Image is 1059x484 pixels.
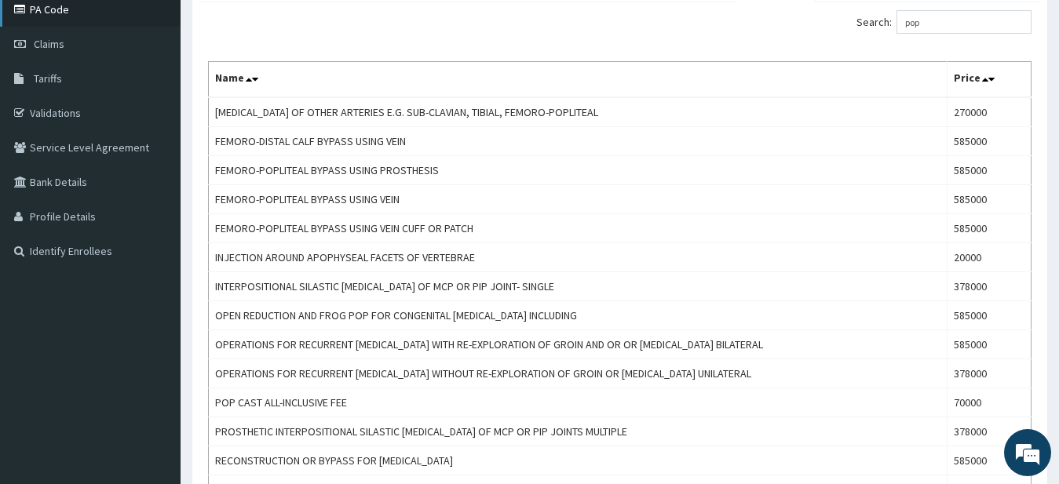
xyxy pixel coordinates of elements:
img: d_794563401_company_1708531726252_794563401 [29,78,64,118]
td: 585000 [948,446,1032,475]
td: INJECTION AROUND APOPHYSEAL FACETS OF VERTEBRAE [209,243,948,272]
label: Search: [856,10,1032,34]
td: FEMORO-DISTAL CALF BYPASS USING VEIN [209,127,948,156]
td: OPEN REDUCTION AND FROG POP FOR CONGENITAL [MEDICAL_DATA] INCLUDING [209,301,948,330]
td: 585000 [948,301,1032,330]
td: 585000 [948,127,1032,156]
td: 70000 [948,388,1032,417]
td: 585000 [948,214,1032,243]
td: 378000 [948,272,1032,301]
td: RECONSTRUCTION OR BYPASS FOR [MEDICAL_DATA] [209,446,948,475]
textarea: Type your message and hit 'Enter' [8,319,299,374]
th: Price [948,62,1032,98]
span: We're online! [91,143,217,301]
td: 20000 [948,243,1032,272]
th: Name [209,62,948,98]
td: FEMORO-POPLITEAL BYPASS USING PROSTHESIS [209,156,948,185]
td: 270000 [948,97,1032,127]
td: POP CAST ALL-INCLUSIVE FEE [209,388,948,417]
td: 378000 [948,417,1032,446]
td: INTERPOSITIONAL SILASTIC [MEDICAL_DATA] OF MCP OR PIP JOINT- SINGLE [209,272,948,301]
span: Tariffs [34,71,62,86]
span: Claims [34,37,64,51]
td: [MEDICAL_DATA] OF OTHER ARTERIES E.G. SUB-CLAVIAN, TIBIAL, FEMORO-POPLITEAL [209,97,948,127]
td: 585000 [948,185,1032,214]
td: FEMORO-POPLITEAL BYPASS USING VEIN [209,185,948,214]
td: 585000 [948,330,1032,359]
td: 585000 [948,156,1032,185]
div: Chat with us now [82,88,264,108]
td: OPERATIONS FOR RECURRENT [MEDICAL_DATA] WITH RE-EXPLORATION OF GROIN AND OR OR [MEDICAL_DATA] BIL... [209,330,948,359]
input: Search: [896,10,1032,34]
td: FEMORO-POPLITEAL BYPASS USING VEIN CUFF OR PATCH [209,214,948,243]
div: Minimize live chat window [257,8,295,45]
td: PROSTHETIC INTERPOSITIONAL SILASTIC [MEDICAL_DATA] OF MCP OR PIP JOINTS MULTIPLE [209,417,948,446]
td: OPERATIONS FOR RECURRENT [MEDICAL_DATA] WITHOUT RE-EXPLORATION OF GROIN OR [MEDICAL_DATA] UNILATERAL [209,359,948,388]
td: 378000 [948,359,1032,388]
